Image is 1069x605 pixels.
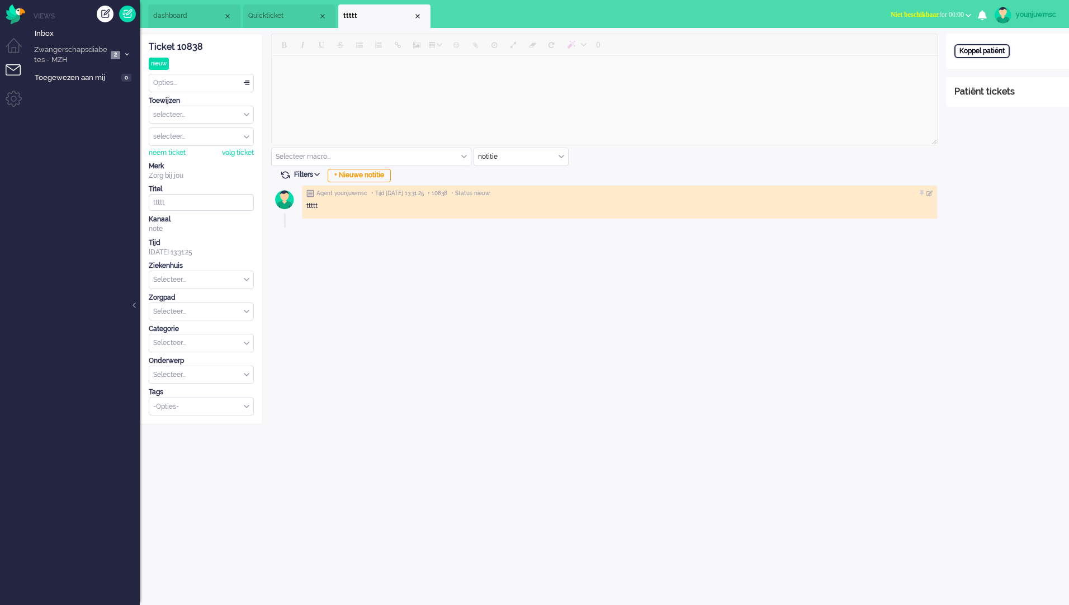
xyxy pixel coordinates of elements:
div: Assign Group [149,106,254,124]
button: Niet beschikbaarfor 00:00 [884,7,978,23]
div: [DATE] 13:31:25 [149,238,254,257]
li: Quickticket [243,4,335,28]
div: note [149,224,254,234]
a: Toegewezen aan mij 0 [32,71,140,83]
div: Onderwerp [149,356,254,366]
img: avatar [271,186,299,214]
li: Views [34,11,140,21]
img: flow_omnibird.svg [6,4,25,24]
span: Toegewezen aan mij [35,73,118,83]
span: dashboard [153,11,223,21]
span: Niet beschikbaar [891,11,939,18]
span: Agent younjuwmsc [316,190,367,197]
span: Inbox [35,29,140,39]
div: ttttt [306,201,933,211]
div: Close tab [223,12,232,21]
a: younjuwmsc [992,7,1058,23]
div: Select Tags [149,398,254,416]
div: younjuwmsc [1016,9,1058,20]
span: • Status nieuw [451,190,490,197]
span: ttttt [343,11,413,21]
li: 10838 [338,4,431,28]
div: Zorg bij jou [149,171,254,181]
span: Zwangerschapsdiabetes - MZH [32,45,107,65]
div: Zorgpad [149,293,254,302]
div: Close tab [318,12,327,21]
div: nieuw [149,58,169,70]
div: Ziekenhuis [149,261,254,271]
div: volg ticket [222,148,254,158]
div: Koppel patiënt [954,44,1010,58]
div: Close tab [413,12,422,21]
li: Tickets menu [6,64,31,89]
div: + Nieuwe notitie [328,169,391,182]
div: Ticket 10838 [149,41,254,54]
img: ic_note_grey.svg [306,190,314,197]
span: for 00:00 [891,11,964,18]
div: Merk [149,162,254,171]
a: Omnidesk [6,7,25,16]
span: • Tijd [DATE] 13:31:25 [371,190,424,197]
div: Tags [149,387,254,397]
div: Creëer ticket [97,6,113,22]
div: Assign User [149,127,254,146]
body: Rich Text Area. Press ALT-0 for help. [4,4,661,24]
a: Inbox [32,27,140,39]
li: Dashboard menu [6,38,31,63]
a: Quick Ticket [119,6,136,22]
span: • 10838 [428,190,447,197]
span: Filters [294,171,324,178]
div: Tijd [149,238,254,248]
span: Quickticket [248,11,318,21]
img: avatar [995,7,1011,23]
span: 2 [111,51,120,59]
li: Niet beschikbaarfor 00:00 [884,3,978,28]
div: Kanaal [149,215,254,224]
div: neem ticket [149,148,186,158]
div: Categorie [149,324,254,334]
div: Toewijzen [149,96,254,106]
li: Admin menu [6,91,31,116]
div: Patiënt tickets [954,86,1061,98]
span: 0 [121,74,131,82]
li: Dashboard [148,4,240,28]
div: Titel [149,185,254,194]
